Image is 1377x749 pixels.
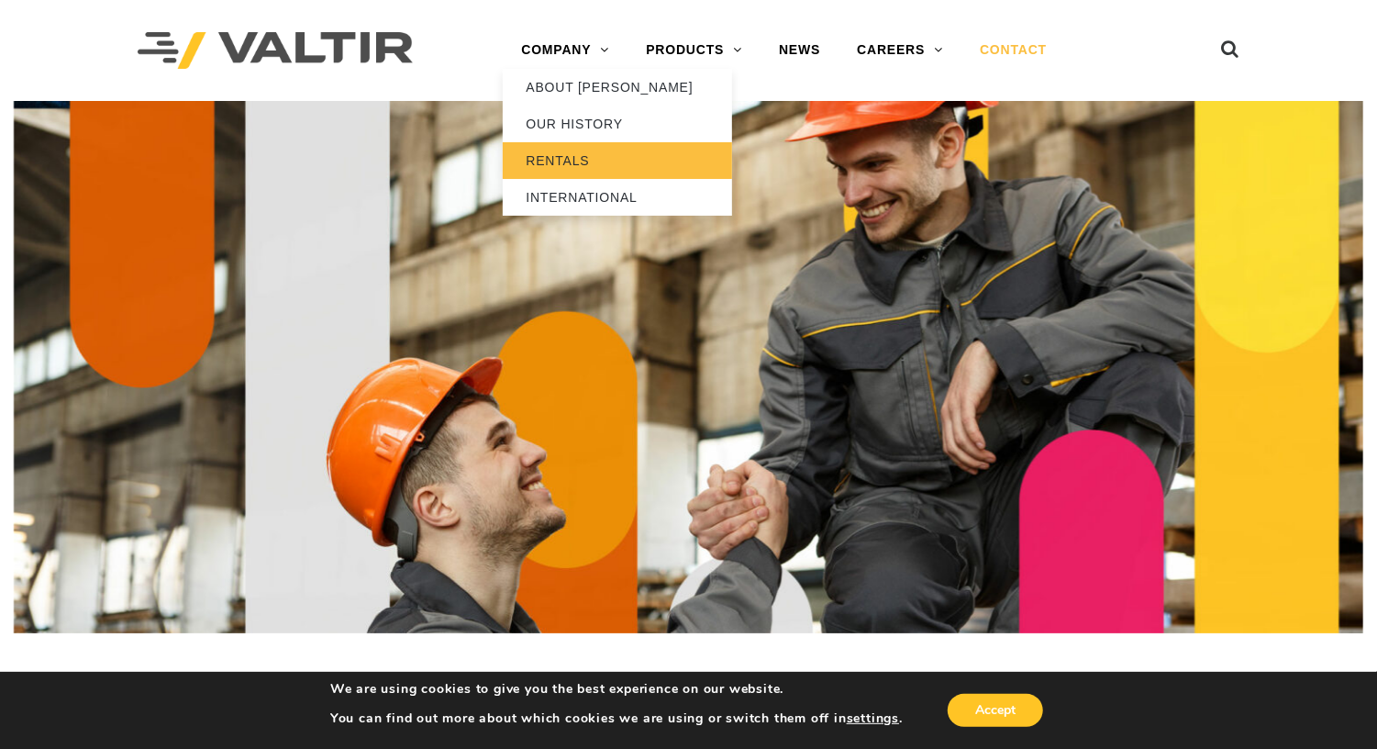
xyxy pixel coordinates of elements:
[503,106,732,142] a: OUR HISTORY
[503,179,732,216] a: INTERNATIONAL
[961,32,1065,69] a: CONTACT
[14,101,1363,633] img: Contact_1
[138,32,413,70] img: Valtir
[503,69,732,106] a: ABOUT [PERSON_NAME]
[948,694,1043,727] button: Accept
[503,142,732,179] a: RENTALS
[761,32,838,69] a: NEWS
[330,681,903,698] p: We are using cookies to give you the best experience on our website.
[330,710,903,727] p: You can find out more about which cookies we are using or switch them off in .
[838,32,961,69] a: CAREERS
[627,32,761,69] a: PRODUCTS
[847,710,899,727] button: settings
[503,32,627,69] a: COMPANY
